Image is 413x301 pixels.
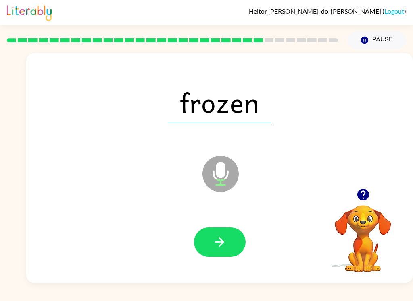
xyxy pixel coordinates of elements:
img: Literably [7,3,52,21]
span: frozen [168,81,271,123]
button: Pause [348,31,406,49]
div: ( ) [249,7,406,15]
a: Logout [384,7,404,15]
video: Your browser must support playing .mp4 files to use Literably. Please try using another browser. [323,193,403,273]
span: Heitor [PERSON_NAME]-do-[PERSON_NAME] [249,7,382,15]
